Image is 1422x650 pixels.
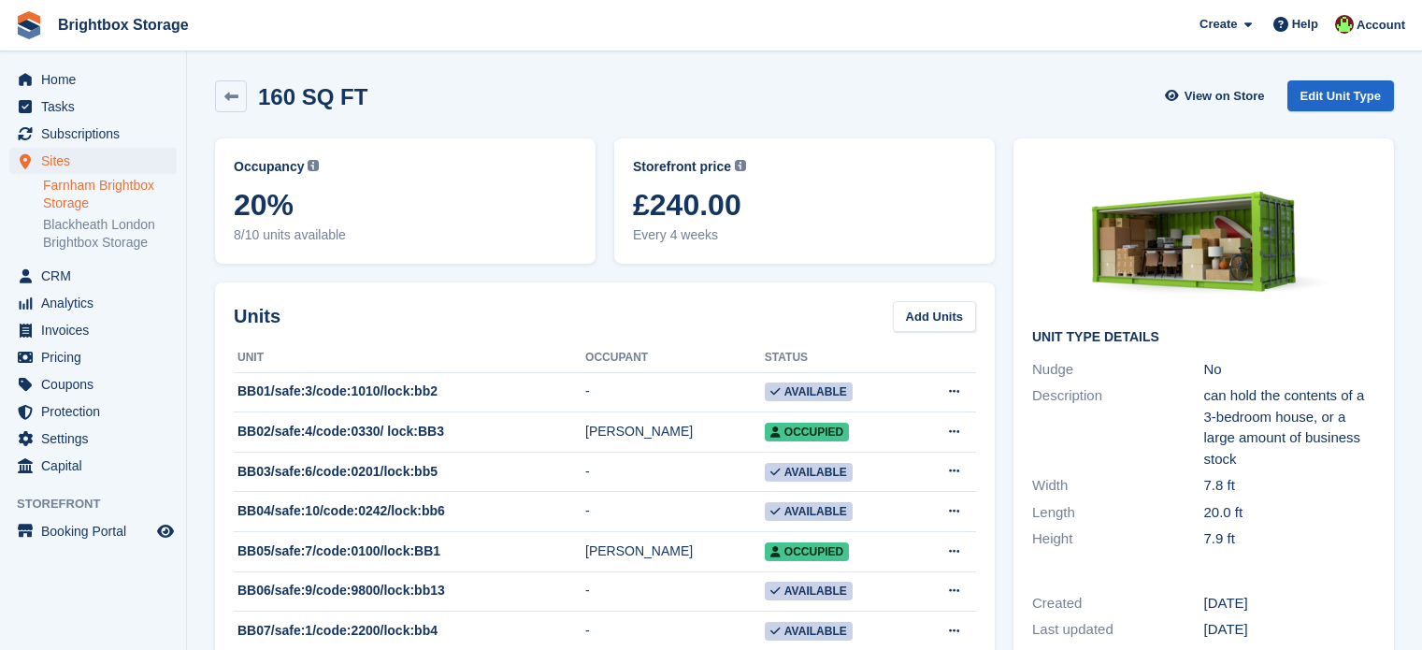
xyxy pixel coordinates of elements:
[633,157,731,177] span: Storefront price
[154,520,177,542] a: Preview store
[1199,15,1237,34] span: Create
[234,225,577,245] span: 8/10 units available
[41,398,153,425] span: Protection
[735,160,746,171] img: icon-info-grey-7440780725fd019a000dd9b08b2336e03edf1995a4989e88bcd33f0948082b44.svg
[765,622,853,641] span: Available
[234,157,304,177] span: Occupancy
[1032,475,1204,497] div: Width
[9,453,177,479] a: menu
[308,160,319,171] img: icon-info-grey-7440780725fd019a000dd9b08b2336e03edf1995a4989e88bcd33f0948082b44.svg
[893,301,976,332] a: Add Units
[234,422,585,441] div: BB02/safe:4/code:0330/ lock:BB3
[41,371,153,397] span: Coupons
[585,422,765,441] div: [PERSON_NAME]
[585,492,765,532] td: -
[765,423,849,441] span: Occupied
[9,290,177,316] a: menu
[41,290,153,316] span: Analytics
[41,453,153,479] span: Capital
[765,502,853,521] span: Available
[41,344,153,370] span: Pricing
[1204,619,1376,641] div: [DATE]
[258,84,367,109] h2: 160 SQ FT
[41,518,153,544] span: Booking Portal
[9,426,177,452] a: menu
[1292,15,1318,34] span: Help
[9,518,177,544] a: menu
[1032,619,1204,641] div: Last updated
[41,263,153,289] span: CRM
[234,343,585,373] th: Unit
[234,302,280,330] h2: Units
[1204,359,1376,381] div: No
[234,501,585,521] div: BB04/safe:10/code:0242/lock:bb6
[17,495,186,513] span: Storefront
[1185,87,1265,106] span: View on Store
[1032,502,1204,524] div: Length
[765,582,853,600] span: Available
[9,344,177,370] a: menu
[234,621,585,641] div: BB07/safe:1/code:2200/lock:bb4
[1032,385,1204,469] div: Description
[234,462,585,482] div: BB03/safe:6/code:0201/lock:bb5
[234,188,577,222] span: 20%
[9,94,177,120] a: menu
[1204,502,1376,524] div: 20.0 ft
[765,343,911,373] th: Status
[633,188,976,222] span: £240.00
[585,542,765,561] div: [PERSON_NAME]
[234,382,585,401] div: BB01/safe:3/code:1010/lock:bb2
[765,463,853,482] span: Available
[9,66,177,93] a: menu
[765,383,853,401] span: Available
[585,372,765,412] td: -
[234,581,585,600] div: BB06/safe:9/code:9800/lock:bb13
[41,94,153,120] span: Tasks
[1204,593,1376,614] div: [DATE]
[585,571,765,612] td: -
[1064,157,1344,315] img: BBS-160sqf-0170.png
[41,148,153,174] span: Sites
[41,66,153,93] span: Home
[41,121,153,147] span: Subscriptions
[9,371,177,397] a: menu
[633,225,976,245] span: Every 4 weeks
[41,426,153,452] span: Settings
[1204,528,1376,550] div: 7.9 ft
[1032,359,1204,381] div: Nudge
[1204,385,1376,469] div: can hold the contents of a 3-bedroom house, or a large amount of business stock
[1032,593,1204,614] div: Created
[1287,80,1394,111] a: Edit Unit Type
[1204,475,1376,497] div: 7.8 ft
[585,452,765,492] td: -
[9,317,177,343] a: menu
[15,11,43,39] img: stora-icon-8386f47178a22dfd0bd8f6a31ec36ba5ce8667c1dd55bd0f319d3a0aa187defe.svg
[43,177,177,212] a: Farnham Brightbox Storage
[765,542,849,561] span: Occupied
[50,9,196,40] a: Brightbox Storage
[9,121,177,147] a: menu
[1357,16,1405,35] span: Account
[43,216,177,252] a: Blackheath London Brightbox Storage
[1032,330,1375,345] h2: Unit Type details
[1335,15,1354,34] img: Marlena
[1032,528,1204,550] div: Height
[234,542,585,561] div: BB05/safe:7/code:0100/lock:BB1
[9,148,177,174] a: menu
[41,317,153,343] span: Invoices
[9,263,177,289] a: menu
[9,398,177,425] a: menu
[1163,80,1272,111] a: View on Store
[585,343,765,373] th: Occupant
